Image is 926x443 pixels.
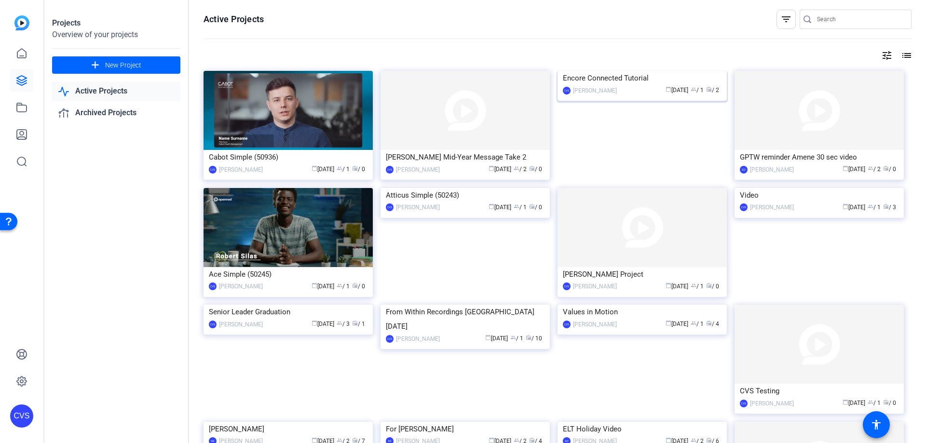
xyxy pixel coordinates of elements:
[485,335,508,342] span: [DATE]
[883,399,889,405] span: radio
[529,165,535,171] span: radio
[352,283,365,290] span: / 0
[10,404,33,428] div: CVS
[204,13,264,25] h1: Active Projects
[691,86,696,92] span: group
[573,86,617,95] div: [PERSON_NAME]
[706,321,719,327] span: / 4
[514,437,519,443] span: group
[386,166,394,174] div: CVS
[510,335,516,340] span: group
[573,282,617,291] div: [PERSON_NAME]
[337,321,350,327] span: / 3
[843,166,865,173] span: [DATE]
[489,203,494,209] span: calendar_today
[352,320,358,326] span: radio
[563,267,722,282] div: [PERSON_NAME] Project
[352,437,358,443] span: radio
[883,165,889,171] span: radio
[868,204,881,211] span: / 1
[89,59,101,71] mat-icon: add
[489,165,494,171] span: calendar_today
[489,204,511,211] span: [DATE]
[337,166,350,173] span: / 1
[780,13,792,25] mat-icon: filter_list
[396,334,440,344] div: [PERSON_NAME]
[514,165,519,171] span: group
[352,166,365,173] span: / 0
[883,166,896,173] span: / 0
[843,399,848,405] span: calendar_today
[563,305,722,319] div: Values in Motion
[529,437,535,443] span: radio
[209,321,217,328] div: CVS
[706,320,712,326] span: radio
[52,17,180,29] div: Projects
[843,165,848,171] span: calendar_today
[750,165,794,175] div: [PERSON_NAME]
[209,305,368,319] div: Senior Leader Graduation
[312,437,317,443] span: calendar_today
[52,56,180,74] button: New Project
[563,282,571,290] div: CVS
[691,320,696,326] span: group
[843,203,848,209] span: calendar_today
[868,400,881,406] span: / 1
[868,166,881,173] span: / 2
[510,335,523,342] span: / 1
[514,203,519,209] span: group
[209,267,368,282] div: Ace Simple (50245)
[691,283,704,290] span: / 1
[219,165,263,175] div: [PERSON_NAME]
[666,321,688,327] span: [DATE]
[706,87,719,94] span: / 2
[312,321,334,327] span: [DATE]
[529,166,542,173] span: / 0
[883,203,889,209] span: radio
[740,188,899,202] div: Video
[666,437,671,443] span: calendar_today
[868,165,873,171] span: group
[219,320,263,329] div: [PERSON_NAME]
[563,71,722,85] div: Encore Connected Tutorial
[666,87,688,94] span: [DATE]
[706,437,712,443] span: radio
[209,282,217,290] div: CVS
[666,86,671,92] span: calendar_today
[514,204,527,211] span: / 1
[312,320,317,326] span: calendar_today
[666,320,671,326] span: calendar_today
[386,150,545,164] div: [PERSON_NAME] Mid-Year Message Take 2
[740,384,899,398] div: CVS Testing
[312,165,317,171] span: calendar_today
[691,282,696,288] span: group
[691,321,704,327] span: / 1
[209,166,217,174] div: CVS
[529,203,535,209] span: radio
[666,283,688,290] span: [DATE]
[396,202,440,212] div: [PERSON_NAME]
[573,320,617,329] div: [PERSON_NAME]
[817,13,904,25] input: Search
[868,203,873,209] span: group
[337,437,342,443] span: group
[740,400,748,407] div: CVS
[529,204,542,211] span: / 0
[868,399,873,405] span: group
[209,422,368,436] div: [PERSON_NAME]
[489,166,511,173] span: [DATE]
[740,150,899,164] div: GPTW reminder Amene 30 sec video
[514,166,527,173] span: / 2
[52,29,180,40] div: Overview of your projects
[563,87,571,94] div: CVS
[352,282,358,288] span: radio
[843,204,865,211] span: [DATE]
[14,15,29,30] img: blue-gradient.svg
[489,437,494,443] span: calendar_today
[883,400,896,406] span: / 0
[666,282,671,288] span: calendar_today
[706,86,712,92] span: radio
[691,437,696,443] span: group
[871,419,882,430] mat-icon: accessibility
[312,283,334,290] span: [DATE]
